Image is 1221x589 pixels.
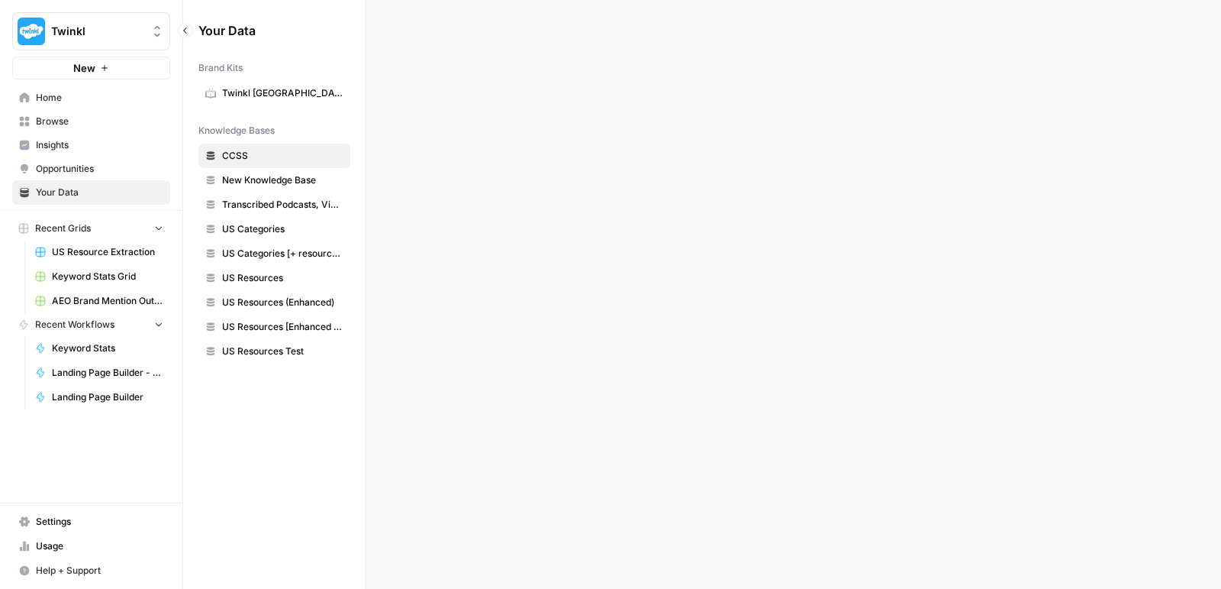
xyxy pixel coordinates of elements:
[28,385,170,409] a: Landing Page Builder
[198,290,350,315] a: US Resources (Enhanced)
[36,564,163,578] span: Help + Support
[198,339,350,364] a: US Resources Test
[198,315,350,339] a: US Resources [Enhanced + Review Count]
[198,193,350,217] a: Transcribed Podcasts, Videos, etc.
[28,240,170,264] a: US Resource Extraction
[198,217,350,241] a: US Categories
[222,271,343,285] span: US Resources
[222,149,343,163] span: CCSS
[18,18,45,45] img: Twinkl Logo
[35,222,91,235] span: Recent Grids
[198,61,243,75] span: Brand Kits
[12,109,170,134] a: Browse
[36,162,163,176] span: Opportunities
[12,180,170,205] a: Your Data
[52,341,163,355] span: Keyword Stats
[36,186,163,199] span: Your Data
[28,361,170,385] a: Landing Page Builder - Alt 1
[222,247,343,261] span: US Categories [+ resource count]
[12,313,170,336] button: Recent Workflows
[52,390,163,404] span: Landing Page Builder
[12,510,170,534] a: Settings
[198,168,350,193] a: New Knowledge Base
[222,173,343,187] span: New Knowledge Base
[51,24,143,39] span: Twinkl
[222,86,343,100] span: Twinkl [GEOGRAPHIC_DATA]
[222,345,343,358] span: US Resources Test
[12,217,170,240] button: Recent Grids
[36,115,163,128] span: Browse
[12,558,170,583] button: Help + Support
[12,133,170,157] a: Insights
[12,157,170,181] a: Opportunities
[222,222,343,236] span: US Categories
[52,270,163,283] span: Keyword Stats Grid
[36,539,163,553] span: Usage
[12,12,170,50] button: Workspace: Twinkl
[222,198,343,212] span: Transcribed Podcasts, Videos, etc.
[52,366,163,380] span: Landing Page Builder - Alt 1
[198,241,350,266] a: US Categories [+ resource count]
[73,60,95,76] span: New
[198,144,350,168] a: CCSS
[52,294,163,308] span: AEO Brand Mention Outreach
[12,534,170,558] a: Usage
[36,515,163,529] span: Settings
[198,21,332,40] span: Your Data
[28,264,170,289] a: Keyword Stats Grid
[222,320,343,334] span: US Resources [Enhanced + Review Count]
[198,266,350,290] a: US Resources
[52,245,163,259] span: US Resource Extraction
[222,296,343,309] span: US Resources (Enhanced)
[12,86,170,110] a: Home
[28,336,170,361] a: Keyword Stats
[35,318,114,332] span: Recent Workflows
[198,81,350,105] a: Twinkl [GEOGRAPHIC_DATA]
[36,91,163,105] span: Home
[12,57,170,79] button: New
[28,289,170,313] a: AEO Brand Mention Outreach
[198,124,275,138] span: Knowledge Bases
[36,138,163,152] span: Insights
